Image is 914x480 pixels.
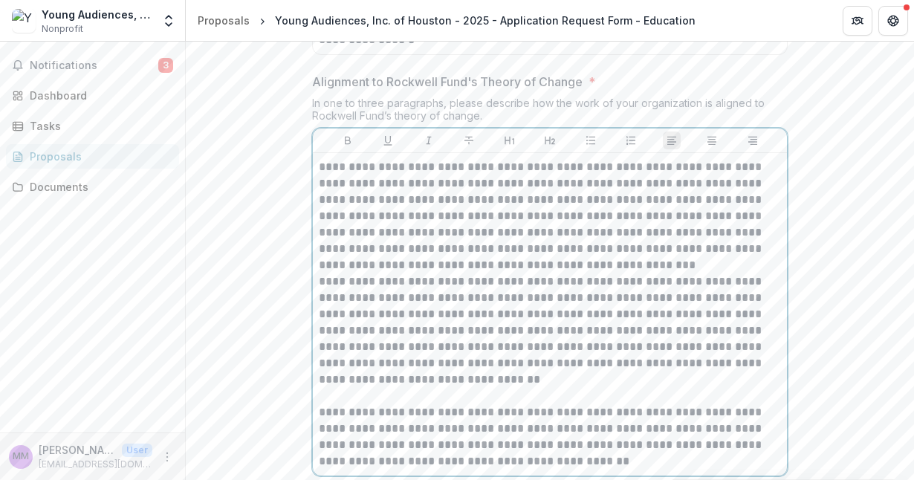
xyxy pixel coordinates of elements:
[39,442,116,458] p: [PERSON_NAME]
[622,132,640,149] button: Ordered List
[13,452,29,461] div: Mary Mettenbrink
[192,10,256,31] a: Proposals
[501,132,519,149] button: Heading 1
[275,13,696,28] div: Young Audiences, Inc. of Houston - 2025 - Application Request Form - Education
[582,132,600,149] button: Bullet List
[6,53,179,77] button: Notifications3
[30,149,167,164] div: Proposals
[158,58,173,73] span: 3
[460,132,478,149] button: Strike
[158,6,179,36] button: Open entity switcher
[843,6,872,36] button: Partners
[379,132,397,149] button: Underline
[312,97,788,128] div: In one to three paragraphs, please describe how the work of your organization is aligned to Rockw...
[158,448,176,466] button: More
[42,22,83,36] span: Nonprofit
[663,132,681,149] button: Align Left
[6,144,179,169] a: Proposals
[312,73,583,91] p: Alignment to Rockwell Fund's Theory of Change
[339,132,357,149] button: Bold
[878,6,908,36] button: Get Help
[744,132,762,149] button: Align Right
[12,9,36,33] img: Young Audiences, Inc. of Houston
[541,132,559,149] button: Heading 2
[30,88,167,103] div: Dashboard
[30,179,167,195] div: Documents
[30,59,158,72] span: Notifications
[703,132,721,149] button: Align Center
[6,175,179,199] a: Documents
[39,458,152,471] p: [EMAIL_ADDRESS][DOMAIN_NAME]
[420,132,438,149] button: Italicize
[30,118,167,134] div: Tasks
[6,114,179,138] a: Tasks
[192,10,701,31] nav: breadcrumb
[198,13,250,28] div: Proposals
[42,7,152,22] div: Young Audiences, Inc. of [GEOGRAPHIC_DATA]
[122,444,152,457] p: User
[6,83,179,108] a: Dashboard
